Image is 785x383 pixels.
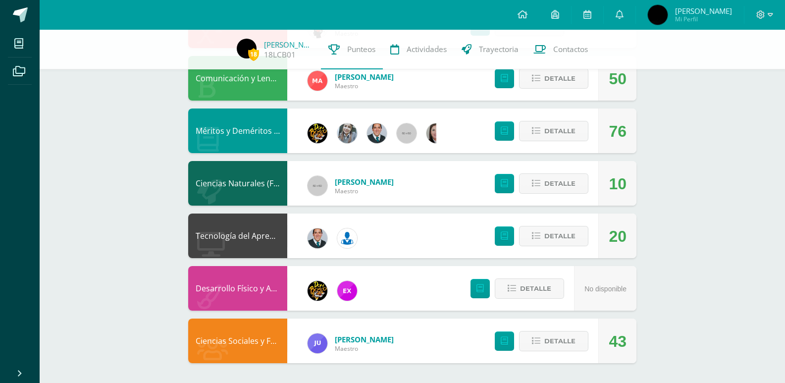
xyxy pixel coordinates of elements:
[337,123,357,143] img: cba4c69ace659ae4cf02a5761d9a2473.png
[188,319,287,363] div: Ciencias Sociales y Formación Ciudadana e Interculturalidad
[188,266,287,311] div: Desarrollo Físico y Artístico (Extracurricular)
[609,109,627,154] div: 76
[337,228,357,248] img: 6ed6846fa57649245178fca9fc9a58dd.png
[188,161,287,206] div: Ciencias Naturales (Física Fundamental)
[584,285,627,293] span: No disponible
[337,281,357,301] img: ce84f7dabd80ed5f5aa83b4480291ac6.png
[264,50,296,60] a: 18LCB01
[544,332,576,350] span: Detalle
[335,82,394,90] span: Maestro
[308,71,327,91] img: 0fd6451cf16eae051bb176b5d8bc5f11.png
[347,44,375,55] span: Punteos
[188,109,287,153] div: Méritos y Deméritos 3ro. Básico "D"
[609,56,627,101] div: 50
[553,44,588,55] span: Contactos
[308,123,327,143] img: eda3c0d1caa5ac1a520cf0290d7c6ae4.png
[248,48,259,60] span: 18
[519,68,588,89] button: Detalle
[188,214,287,258] div: Tecnología del Aprendizaje y la Comunicación (TIC)
[519,331,588,351] button: Detalle
[426,123,446,143] img: 8af0450cf43d44e38c4a1497329761f3.png
[308,281,327,301] img: 21dcd0747afb1b787494880446b9b401.png
[675,6,732,16] span: [PERSON_NAME]
[308,333,327,353] img: 0261123e46d54018888246571527a9cf.png
[519,173,588,194] button: Detalle
[308,228,327,248] img: 2306758994b507d40baaa54be1d4aa7e.png
[544,174,576,193] span: Detalle
[383,30,454,69] a: Actividades
[237,39,257,58] img: 2f046f4523e7552fc62f74ed53b3d6b1.png
[609,319,627,364] div: 43
[335,344,394,353] span: Maestro
[544,69,576,88] span: Detalle
[675,15,732,23] span: Mi Perfil
[520,279,551,298] span: Detalle
[609,162,627,206] div: 10
[519,121,588,141] button: Detalle
[308,176,327,196] img: 60x60
[479,44,519,55] span: Trayectoria
[495,278,564,299] button: Detalle
[188,56,287,101] div: Comunicación y Lenguaje, Idioma Español
[454,30,526,69] a: Trayectoria
[335,187,394,195] span: Maestro
[407,44,447,55] span: Actividades
[519,226,588,246] button: Detalle
[397,123,417,143] img: 60x60
[367,123,387,143] img: 2306758994b507d40baaa54be1d4aa7e.png
[544,227,576,245] span: Detalle
[544,122,576,140] span: Detalle
[335,334,394,344] span: [PERSON_NAME]
[526,30,595,69] a: Contactos
[609,214,627,259] div: 20
[335,72,394,82] span: [PERSON_NAME]
[264,40,314,50] a: [PERSON_NAME]
[648,5,668,25] img: 2f046f4523e7552fc62f74ed53b3d6b1.png
[321,30,383,69] a: Punteos
[335,177,394,187] span: [PERSON_NAME]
